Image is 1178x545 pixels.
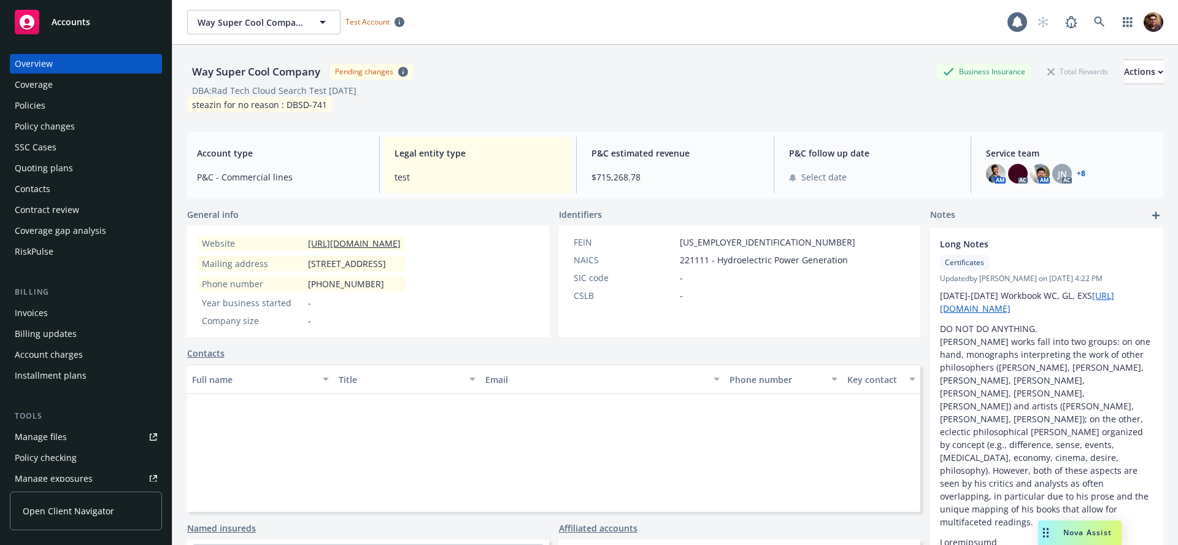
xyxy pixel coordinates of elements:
[1115,10,1140,34] a: Switch app
[15,427,67,447] div: Manage files
[395,147,562,160] span: Legal entity type
[187,522,256,535] a: Named insureds
[940,322,1153,528] p: DO NOT DO ANYTHING. [PERSON_NAME] works fall into two groups: on one hand, monographs interpretin...
[15,345,83,365] div: Account charges
[480,365,725,394] button: Email
[10,75,162,95] a: Coverage
[930,208,955,223] span: Notes
[574,236,675,249] div: FEIN
[730,373,823,386] div: Phone number
[15,324,77,344] div: Billing updates
[334,365,480,394] button: Title
[10,137,162,157] a: SSC Cases
[197,171,364,184] span: P&C - Commercial lines
[187,64,325,80] div: Way Super Cool Company
[591,147,759,160] span: P&C estimated revenue
[15,117,75,136] div: Policy changes
[339,373,462,386] div: Title
[15,75,53,95] div: Coverage
[198,16,304,29] span: Way Super Cool Company
[187,97,332,112] div: steazin for no reason : DBSD-741
[10,158,162,178] a: Quoting plans
[789,147,957,160] span: P&C follow up date
[187,347,225,360] a: Contacts
[940,289,1153,315] p: [DATE]-[DATE] Workbook WC, GL, EXS
[1031,10,1055,34] a: Start snowing
[308,238,401,249] a: [URL][DOMAIN_NAME]
[574,271,675,284] div: SIC code
[15,469,93,489] div: Manage exposures
[485,373,706,386] div: Email
[801,171,847,184] span: Select date
[1124,60,1163,84] button: Actions
[202,277,303,290] div: Phone number
[1124,60,1163,83] div: Actions
[1149,208,1163,223] a: add
[1144,12,1163,32] img: photo
[15,200,79,220] div: Contract review
[15,242,53,261] div: RiskPulse
[52,17,90,27] span: Accounts
[1059,10,1084,34] a: Report a Bug
[308,277,384,290] span: [PHONE_NUMBER]
[192,84,356,97] div: DBA: Rad Tech Cloud Search Test [DATE]
[559,522,637,535] a: Affiliated accounts
[15,179,50,199] div: Contacts
[15,158,73,178] div: Quoting plans
[1087,10,1112,34] a: Search
[395,171,562,184] span: test
[202,314,303,327] div: Company size
[15,96,45,115] div: Policies
[986,147,1153,160] span: Service team
[10,179,162,199] a: Contacts
[202,237,303,250] div: Website
[202,257,303,270] div: Mailing address
[10,200,162,220] a: Contract review
[1008,164,1028,184] img: photo
[335,66,393,77] div: Pending changes
[1063,527,1112,538] span: Nova Assist
[10,96,162,115] a: Policies
[986,164,1006,184] img: photo
[940,273,1153,284] span: Updated by [PERSON_NAME] on [DATE] 4:22 PM
[15,366,87,385] div: Installment plans
[10,427,162,447] a: Manage files
[308,257,386,270] span: [STREET_ADDRESS]
[330,64,413,79] span: Pending changes
[341,15,409,28] span: Test Account
[680,289,683,302] span: -
[15,137,56,157] div: SSC Cases
[10,221,162,241] a: Coverage gap analysis
[1038,520,1122,545] button: Nova Assist
[15,303,48,323] div: Invoices
[10,469,162,489] a: Manage exposures
[1077,170,1085,177] a: +8
[15,448,77,468] div: Policy checking
[15,54,53,74] div: Overview
[197,147,364,160] span: Account type
[15,221,106,241] div: Coverage gap analysis
[10,366,162,385] a: Installment plans
[680,253,848,266] span: 221111 - Hydroelectric Power Generation
[559,208,602,221] span: Identifiers
[10,242,162,261] a: RiskPulse
[940,238,1122,250] span: Long Notes
[10,54,162,74] a: Overview
[574,253,675,266] div: NAICS
[187,10,341,34] button: Way Super Cool Company
[10,286,162,298] div: Billing
[10,303,162,323] a: Invoices
[308,314,311,327] span: -
[187,208,239,221] span: General info
[680,236,855,249] span: [US_EMPLOYER_IDENTIFICATION_NUMBER]
[842,365,920,394] button: Key contact
[591,171,759,184] span: $715,268.78
[202,296,303,309] div: Year business started
[345,17,390,27] span: Test Account
[937,64,1031,79] div: Business Insurance
[1038,520,1053,545] div: Drag to move
[23,504,114,517] span: Open Client Navigator
[192,373,315,386] div: Full name
[680,271,683,284] span: -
